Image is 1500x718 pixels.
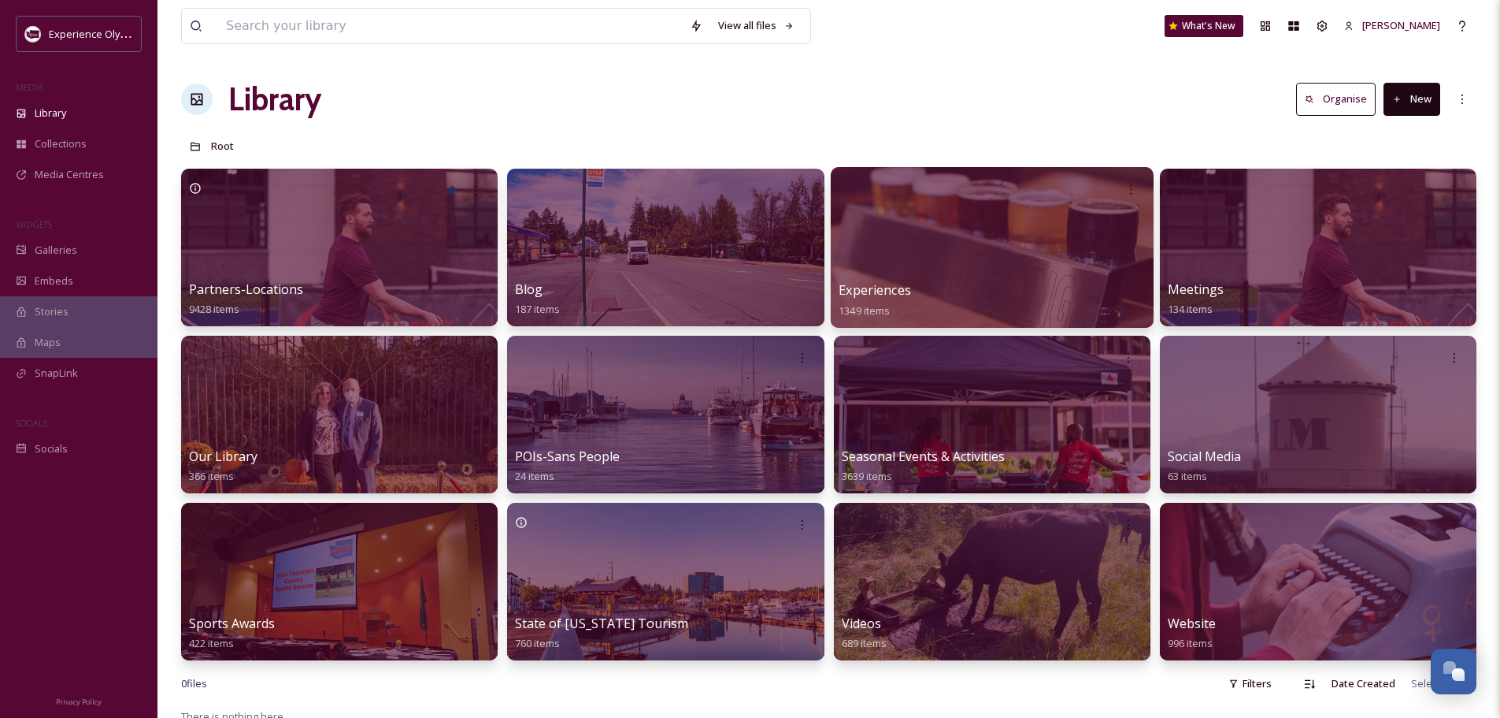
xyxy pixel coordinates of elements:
span: SnapLink [35,366,78,381]
span: Select all [1411,676,1453,691]
span: Collections [35,136,87,151]
a: Videos689 items [842,616,887,650]
span: Media Centres [35,167,104,182]
span: Blog [515,281,543,298]
input: Search your library [218,9,682,43]
span: Galleries [35,243,77,258]
a: Sports Awards422 items [189,616,275,650]
button: New [1383,83,1440,115]
a: [PERSON_NAME] [1336,10,1448,41]
span: 63 items [1168,469,1207,483]
span: Socials [35,441,68,456]
img: download.jpeg [25,26,41,42]
div: Filters [1220,668,1280,699]
span: Seasonal Events & Activities [842,448,1005,465]
a: Experiences1349 items [839,283,911,318]
span: Sports Awards [189,615,275,632]
span: 3639 items [842,469,892,483]
span: [PERSON_NAME] [1362,18,1440,32]
span: 1349 items [839,303,890,317]
span: 187 items [515,302,560,316]
a: State of [US_STATE] Tourism760 items [515,616,688,650]
span: POIs-Sans People [515,448,620,465]
span: 760 items [515,636,560,650]
span: Meetings [1168,281,1224,298]
span: Website [1168,615,1216,632]
span: 366 items [189,469,234,483]
a: Website996 items [1168,616,1216,650]
a: View all files [710,10,802,41]
a: Social Media63 items [1168,449,1241,483]
span: Maps [35,335,61,350]
span: WIDGETS [16,218,52,230]
a: Blog187 items [515,282,560,316]
span: 996 items [1168,636,1213,650]
span: Stories [35,304,69,319]
span: State of [US_STATE] Tourism [515,615,688,632]
span: 422 items [189,636,234,650]
span: Experience Olympia [49,26,143,41]
span: Experiences [839,281,911,299]
div: Date Created [1324,668,1403,699]
a: Root [211,136,234,155]
a: POIs-Sans People24 items [515,449,620,483]
span: Root [211,139,234,153]
button: Open Chat [1431,649,1476,694]
a: Meetings134 items [1168,282,1224,316]
span: Partners-Locations [189,281,303,298]
a: Partners-Locations9428 items [189,282,303,316]
span: 9428 items [189,302,239,316]
span: 24 items [515,469,554,483]
span: SOCIALS [16,417,47,429]
button: Organise [1296,83,1376,115]
a: Our Library366 items [189,449,257,483]
a: Seasonal Events & Activities3639 items [842,449,1005,483]
span: Embeds [35,273,73,288]
span: 0 file s [181,676,207,691]
span: Our Library [189,448,257,465]
a: Privacy Policy [56,691,102,710]
span: 134 items [1168,302,1213,316]
span: Library [35,106,66,121]
span: Privacy Policy [56,697,102,707]
a: What's New [1165,15,1243,37]
span: 689 items [842,636,887,650]
span: Videos [842,615,881,632]
span: MEDIA [16,81,43,93]
a: Library [228,76,321,123]
span: Social Media [1168,448,1241,465]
